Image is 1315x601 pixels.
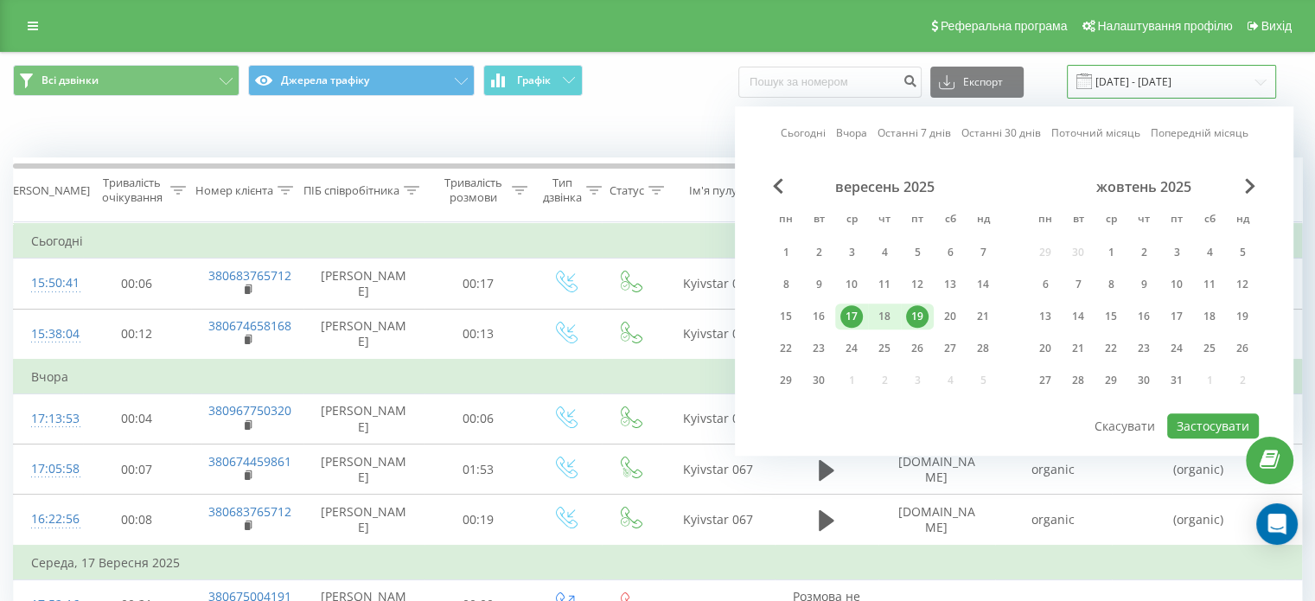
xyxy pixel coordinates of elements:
[425,495,533,546] td: 00:19
[1193,336,1226,361] div: сб 25 жовт 2025 р.
[835,240,868,265] div: ср 3 вер 2025 р.
[98,176,166,205] div: Тривалість очікування
[878,495,995,546] td: [DOMAIN_NAME]
[1165,241,1188,264] div: 3
[840,241,863,264] div: 3
[775,305,797,328] div: 15
[1256,503,1298,545] div: Open Intercom Messenger
[303,183,399,198] div: ПІБ співробітника
[808,305,830,328] div: 16
[1165,337,1188,360] div: 24
[1029,178,1259,195] div: жовтень 2025
[31,502,66,536] div: 16:22:56
[773,178,783,194] span: Previous Month
[1065,208,1091,233] abbr: вівторок
[1095,368,1127,393] div: ср 29 жовт 2025 р.
[483,65,583,96] button: Графік
[1226,336,1259,361] div: нд 26 жовт 2025 р.
[1231,273,1254,296] div: 12
[662,259,775,309] td: Kyivstar 067
[904,208,930,233] abbr: п’ятниця
[303,393,425,444] td: [PERSON_NAME]
[839,208,865,233] abbr: середа
[871,208,897,233] abbr: четвер
[1160,368,1193,393] div: пт 31 жовт 2025 р.
[83,259,191,309] td: 00:06
[1095,336,1127,361] div: ср 22 жовт 2025 р.
[303,444,425,495] td: [PERSON_NAME]
[1151,125,1248,142] a: Попередній місяць
[1229,208,1255,233] abbr: неділя
[31,317,66,351] div: 15:38:04
[31,266,66,300] div: 15:50:41
[1133,337,1155,360] div: 23
[873,241,896,264] div: 4
[1198,241,1221,264] div: 4
[769,304,802,329] div: пн 15 вер 2025 р.
[934,240,967,265] div: сб 6 вер 2025 р.
[995,495,1112,546] td: organic
[208,503,291,520] a: 380683765712
[972,337,994,360] div: 28
[1131,208,1157,233] abbr: четвер
[31,452,66,486] div: 17:05:58
[41,74,99,87] span: Всі дзвінки
[868,272,901,297] div: чт 11 вер 2025 р.
[934,304,967,329] div: сб 20 вер 2025 р.
[967,272,999,297] div: нд 14 вер 2025 р.
[31,402,66,436] div: 17:13:53
[1112,444,1285,495] td: (organic)
[1164,208,1190,233] abbr: п’ятниця
[1032,208,1058,233] abbr: понеділок
[1231,305,1254,328] div: 19
[1067,273,1089,296] div: 7
[1100,241,1122,264] div: 1
[906,241,929,264] div: 5
[1029,272,1062,297] div: пн 6 жовт 2025 р.
[802,368,835,393] div: вт 30 вер 2025 р.
[1085,413,1165,438] button: Скасувати
[303,309,425,360] td: [PERSON_NAME]
[1226,240,1259,265] div: нд 5 жовт 2025 р.
[208,402,291,419] a: 380967750320
[769,272,802,297] div: пн 8 вер 2025 р.
[662,309,775,360] td: Kyivstar 067
[425,393,533,444] td: 00:06
[1029,336,1062,361] div: пн 20 жовт 2025 р.
[934,336,967,361] div: сб 27 вер 2025 р.
[1133,369,1155,392] div: 30
[868,304,901,329] div: чт 18 вер 2025 р.
[930,67,1024,98] button: Експорт
[967,336,999,361] div: нд 28 вер 2025 р.
[738,67,922,98] input: Пошук за номером
[1133,305,1155,328] div: 16
[781,125,826,142] a: Сьогодні
[970,208,996,233] abbr: неділя
[1127,368,1160,393] div: чт 30 жовт 2025 р.
[901,336,934,361] div: пт 26 вер 2025 р.
[878,125,951,142] a: Останні 7 днів
[517,74,551,86] span: Графік
[878,444,995,495] td: [DOMAIN_NAME]
[1226,272,1259,297] div: нд 12 жовт 2025 р.
[1231,241,1254,264] div: 5
[1067,337,1089,360] div: 21
[1127,304,1160,329] div: чт 16 жовт 2025 р.
[906,337,929,360] div: 26
[83,309,191,360] td: 00:12
[1095,272,1127,297] div: ср 8 жовт 2025 р.
[840,305,863,328] div: 17
[972,241,994,264] div: 7
[934,272,967,297] div: сб 13 вер 2025 р.
[1133,241,1155,264] div: 2
[83,393,191,444] td: 00:04
[769,368,802,393] div: пн 29 вер 2025 р.
[901,240,934,265] div: пт 5 вер 2025 р.
[1062,336,1095,361] div: вт 21 жовт 2025 р.
[775,337,797,360] div: 22
[1034,273,1056,296] div: 6
[901,304,934,329] div: пт 19 вер 2025 р.
[1112,495,1285,546] td: (organic)
[1245,178,1255,194] span: Next Month
[1193,304,1226,329] div: сб 18 жовт 2025 р.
